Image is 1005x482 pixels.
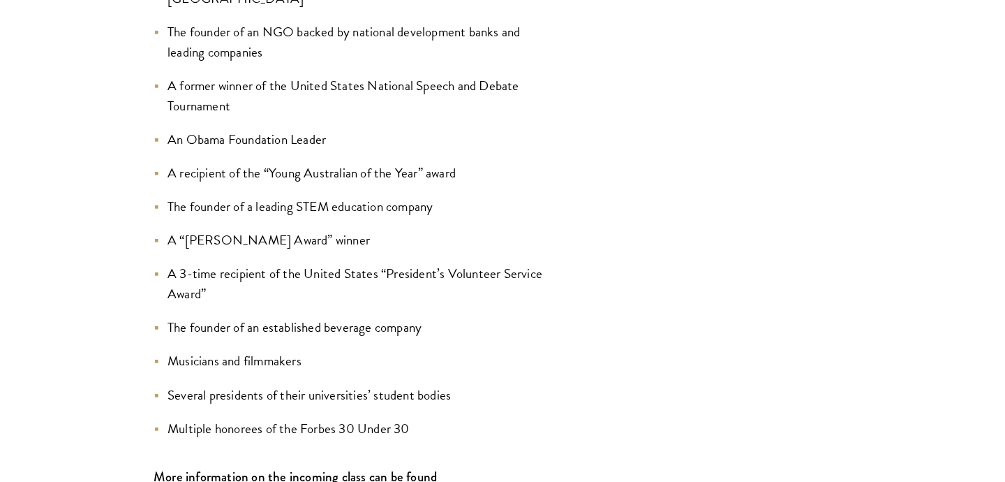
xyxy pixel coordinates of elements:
li: A former winner of the United States National Speech and Debate Tournament [154,75,551,116]
li: A recipient of the “Young Australian of the Year” award [154,163,551,183]
li: An Obama Foundation Leader [154,129,551,149]
li: Multiple honorees of the Forbes 30 Under 30 [154,418,551,439]
li: Several presidents of their universities’ student bodies [154,385,551,405]
li: A 3-time recipient of the United States “President’s Volunteer Service Award” [154,263,551,304]
li: The founder of a leading STEM education company [154,196,551,217]
li: The founder of an NGO backed by national development banks and leading companies [154,22,551,62]
li: Musicians and filmmakers [154,351,551,371]
li: The founder of an established beverage company [154,317,551,337]
li: A “[PERSON_NAME] Award” winner [154,230,551,250]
